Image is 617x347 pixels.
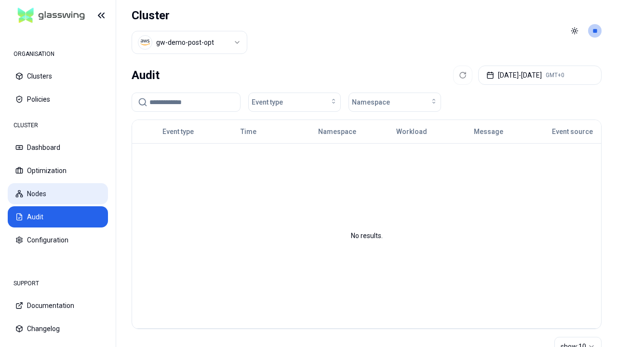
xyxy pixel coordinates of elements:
[8,295,108,316] button: Documentation
[140,38,150,47] img: aws
[8,206,108,227] button: Audit
[318,122,356,141] button: Namespace
[132,143,601,328] td: No results.
[8,116,108,135] div: CLUSTER
[474,122,503,141] button: Message
[552,122,593,141] button: Event source
[132,31,247,54] button: Select a value
[8,137,108,158] button: Dashboard
[478,66,602,85] button: [DATE]-[DATE]GMT+0
[8,274,108,293] div: SUPPORT
[8,160,108,181] button: Optimization
[8,66,108,87] button: Clusters
[252,97,283,107] span: Event type
[8,44,108,64] div: ORGANISATION
[8,183,108,204] button: Nodes
[8,89,108,110] button: Policies
[132,66,160,85] div: Audit
[14,4,89,27] img: GlassWing
[8,229,108,251] button: Configuration
[156,38,214,47] div: gw-demo-post-opt
[349,93,441,112] button: Namespace
[396,122,427,141] button: Workload
[132,8,247,23] h1: Cluster
[546,71,564,79] span: GMT+0
[8,318,108,339] button: Changelog
[248,93,341,112] button: Event type
[241,122,256,141] button: Time
[352,97,390,107] span: Namespace
[162,122,194,141] button: Event type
